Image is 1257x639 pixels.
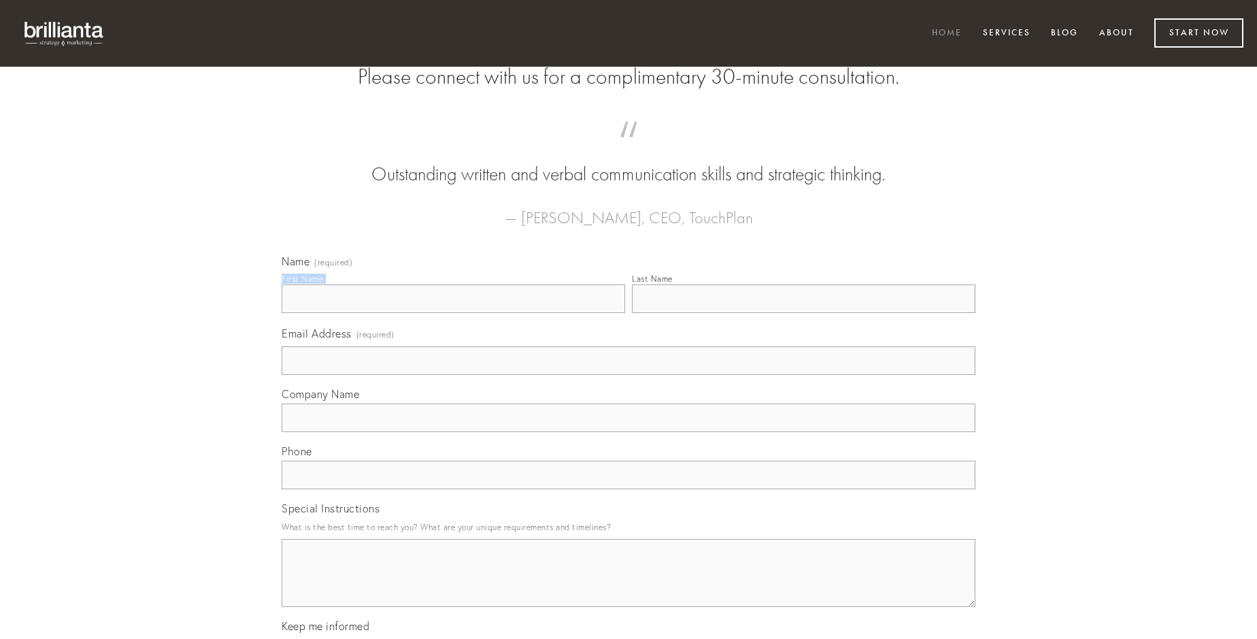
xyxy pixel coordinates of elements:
[1090,22,1143,45] a: About
[632,274,673,284] div: Last Name
[282,518,975,536] p: What is the best time to reach you? What are your unique requirements and timelines?
[1042,22,1087,45] a: Blog
[1154,18,1243,48] a: Start Now
[303,188,954,231] figcaption: — [PERSON_NAME], CEO, TouchPlan
[303,135,954,188] blockquote: Outstanding written and verbal communication skills and strategic thinking.
[282,619,369,633] span: Keep me informed
[14,14,116,53] img: brillianta - research, strategy, marketing
[282,64,975,90] h2: Please connect with us for a complimentary 30-minute consultation.
[282,444,312,458] span: Phone
[303,135,954,161] span: “
[282,387,359,401] span: Company Name
[314,259,352,267] span: (required)
[923,22,971,45] a: Home
[282,502,380,515] span: Special Instructions
[356,325,395,344] span: (required)
[282,274,323,284] div: First Name
[974,22,1039,45] a: Services
[282,327,352,340] span: Email Address
[282,255,309,268] span: Name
